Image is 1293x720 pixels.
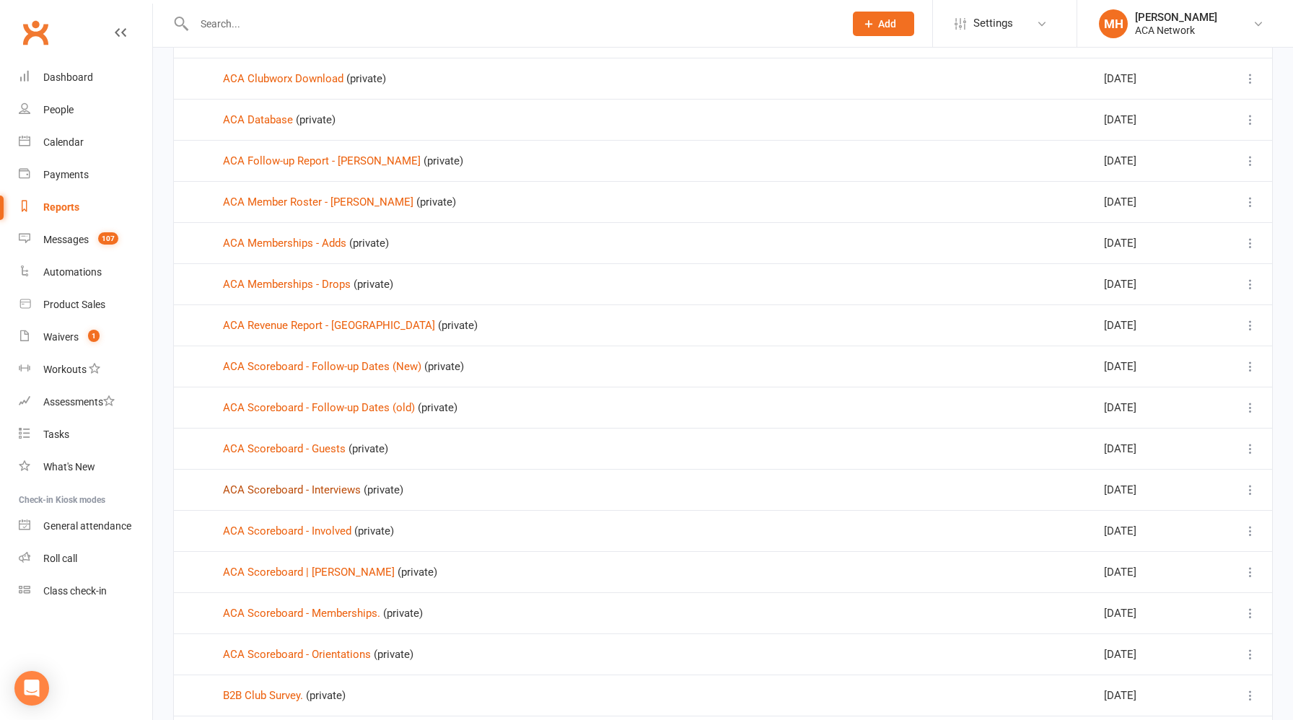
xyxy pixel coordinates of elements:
span: (private) [424,360,464,373]
span: Add [878,18,896,30]
div: Roll call [43,553,77,564]
a: ACA Revenue Report - [GEOGRAPHIC_DATA] [223,319,435,332]
span: (private) [296,113,336,126]
td: [DATE] [1091,140,1208,181]
td: [DATE] [1091,263,1208,304]
td: [DATE] [1091,387,1208,428]
div: Automations [43,266,102,278]
div: [PERSON_NAME] [1135,11,1217,24]
div: Product Sales [43,299,105,310]
a: ACA Memberships - Drops [223,278,351,291]
a: ACA Scoreboard - Orientations [223,648,371,661]
td: [DATE] [1091,675,1208,716]
span: Settings [973,7,1013,40]
td: [DATE] [1091,58,1208,99]
button: Add [853,12,914,36]
a: Assessments [19,386,152,418]
div: People [43,104,74,115]
div: Class check-in [43,585,107,597]
a: Calendar [19,126,152,159]
span: (private) [354,524,394,537]
a: Roll call [19,543,152,575]
a: Class kiosk mode [19,575,152,607]
a: What's New [19,451,152,483]
a: ACA Scoreboard - Follow-up Dates (New) [223,360,421,373]
span: 107 [98,232,118,245]
td: [DATE] [1091,222,1208,263]
a: Reports [19,191,152,224]
div: General attendance [43,520,131,532]
a: General attendance kiosk mode [19,510,152,543]
div: Assessments [43,396,115,408]
a: Dashboard [19,61,152,94]
span: (private) [346,72,386,85]
span: (private) [306,689,346,702]
div: What's New [43,461,95,473]
td: [DATE] [1091,428,1208,469]
td: [DATE] [1091,551,1208,592]
td: [DATE] [1091,633,1208,675]
a: People [19,94,152,126]
a: ACA Memberships - Adds [223,237,346,250]
a: ACA Scoreboard - Follow-up Dates (old) [223,401,415,414]
a: ACA Scoreboard - Guests [223,442,346,455]
div: Calendar [43,136,84,148]
div: Payments [43,169,89,180]
a: Tasks [19,418,152,451]
span: (private) [364,483,403,496]
td: [DATE] [1091,181,1208,222]
div: ACA Network [1135,24,1217,37]
div: Tasks [43,429,69,440]
a: ACA Scoreboard | [PERSON_NAME] [223,566,395,579]
a: Automations [19,256,152,289]
span: (private) [383,607,423,620]
span: (private) [349,237,389,250]
span: (private) [438,319,478,332]
div: Waivers [43,331,79,343]
td: [DATE] [1091,346,1208,387]
a: ACA Member Roster - [PERSON_NAME] [223,196,413,208]
span: (private) [354,278,393,291]
span: (private) [418,401,457,414]
a: Payments [19,159,152,191]
input: Search... [190,14,834,34]
td: [DATE] [1091,99,1208,140]
a: ACA Scoreboard - Memberships. [223,607,380,620]
div: Reports [43,201,79,213]
a: Workouts [19,354,152,386]
a: Messages 107 [19,224,152,256]
a: ACA Scoreboard - Involved [223,524,351,537]
a: Clubworx [17,14,53,51]
td: [DATE] [1091,304,1208,346]
a: ACA Database [223,113,293,126]
a: Waivers 1 [19,321,152,354]
td: [DATE] [1091,469,1208,510]
a: ACA Clubworx Download [223,72,343,85]
span: (private) [424,154,463,167]
div: Messages [43,234,89,245]
span: (private) [374,648,413,661]
div: Open Intercom Messenger [14,671,49,706]
div: MH [1099,9,1128,38]
a: ACA Scoreboard - Interviews [223,483,361,496]
div: Workouts [43,364,87,375]
a: ACA Follow-up Report - [PERSON_NAME] [223,154,421,167]
td: [DATE] [1091,510,1208,551]
div: Dashboard [43,71,93,83]
td: [DATE] [1091,592,1208,633]
span: (private) [416,196,456,208]
a: Product Sales [19,289,152,321]
span: (private) [349,442,388,455]
a: B2B Club Survey. [223,689,303,702]
span: 1 [88,330,100,342]
span: (private) [398,566,437,579]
